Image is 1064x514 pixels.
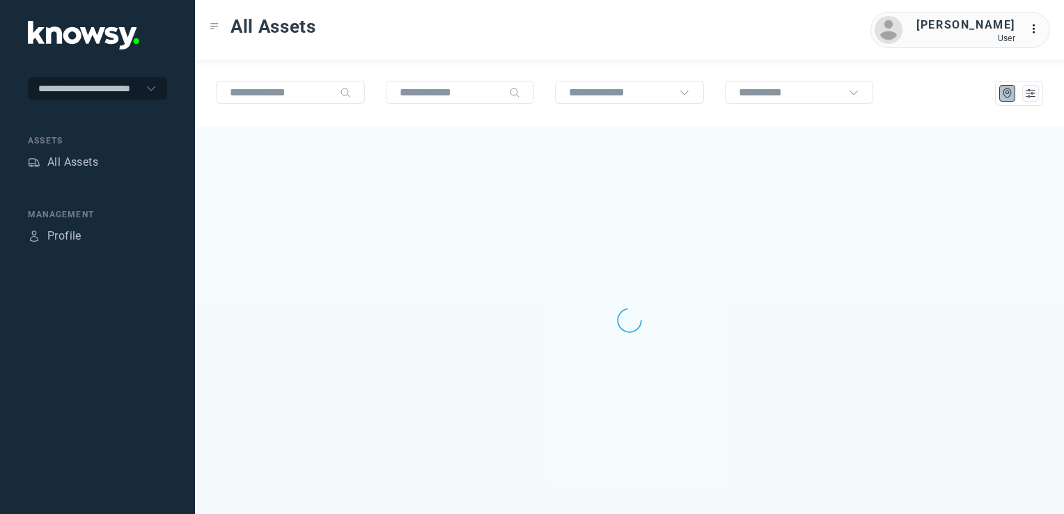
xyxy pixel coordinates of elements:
[28,156,40,169] div: Assets
[340,87,351,98] div: Search
[230,14,316,39] span: All Assets
[916,17,1015,33] div: [PERSON_NAME]
[47,154,98,171] div: All Assets
[28,134,167,147] div: Assets
[1024,87,1037,100] div: List
[28,208,167,221] div: Management
[1030,24,1044,34] tspan: ...
[1029,21,1046,40] div: :
[1029,21,1046,38] div: :
[875,16,902,44] img: avatar.png
[210,22,219,31] div: Toggle Menu
[47,228,81,244] div: Profile
[28,230,40,242] div: Profile
[1001,87,1014,100] div: Map
[509,87,520,98] div: Search
[28,21,139,49] img: Application Logo
[916,33,1015,43] div: User
[28,154,98,171] a: AssetsAll Assets
[28,228,81,244] a: ProfileProfile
